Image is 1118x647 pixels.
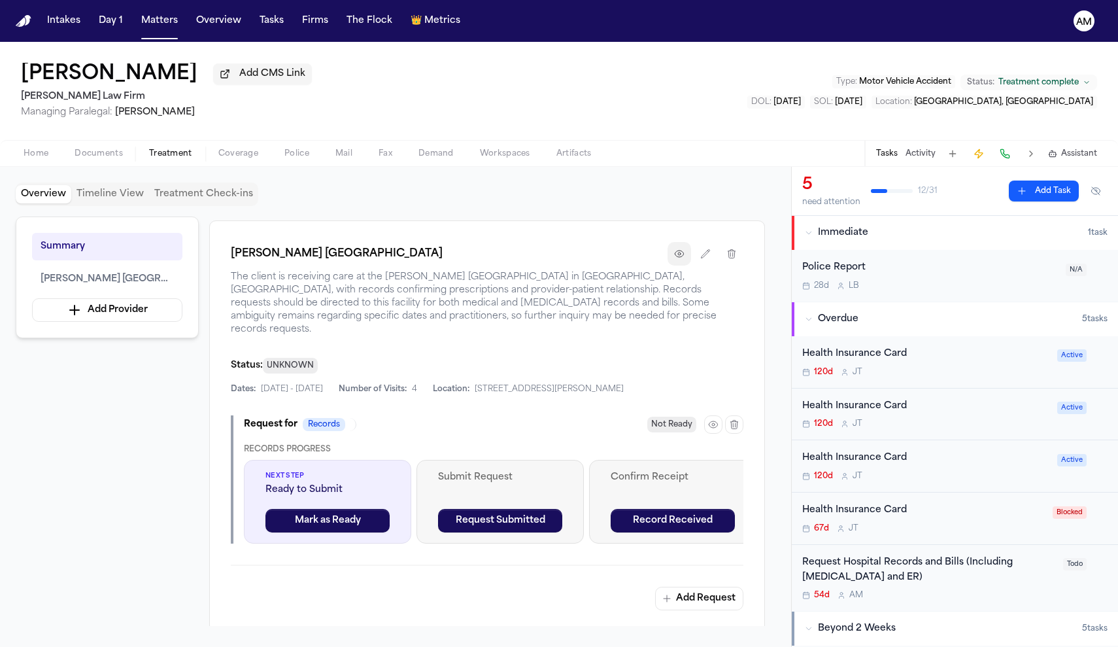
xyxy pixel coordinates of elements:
[960,75,1097,90] button: Change status from Treatment complete
[475,384,624,394] span: [STREET_ADDRESS][PERSON_NAME]
[814,98,833,106] span: SOL :
[814,281,829,291] span: 28d
[71,185,149,203] button: Timeline View
[231,246,443,262] h1: [PERSON_NAME] [GEOGRAPHIC_DATA]
[231,360,263,370] span: Status:
[93,9,128,33] button: Day 1
[832,75,955,88] button: Edit Type: Motor Vehicle Accident
[265,483,390,497] span: Ready to Submit
[1061,149,1097,159] span: Assistant
[814,471,833,481] span: 120d
[802,197,860,207] div: need attention
[876,149,898,159] button: Tasks
[254,9,289,33] button: Tasks
[773,98,801,106] span: [DATE]
[836,78,857,86] span: Type :
[647,417,696,432] span: Not Ready
[802,260,1058,275] div: Police Report
[872,96,1097,109] button: Edit Location: Fort Worth, TX
[906,149,936,159] button: Activity
[136,9,183,33] button: Matters
[875,98,912,106] span: Location :
[814,419,833,429] span: 120d
[655,587,743,610] button: Add Request
[1066,264,1087,276] span: N/A
[149,149,192,159] span: Treatment
[996,145,1014,163] button: Make a Call
[810,96,866,109] button: Edit SOL: 2027-03-18
[1063,558,1087,570] span: Todo
[24,149,48,159] span: Home
[21,107,112,117] span: Managing Paralegal:
[747,96,805,109] button: Edit DOL: 2025-03-18
[970,145,988,163] button: Create Immediate Task
[802,347,1049,362] div: Health Insurance Card
[297,9,333,33] button: Firms
[611,471,735,484] span: Confirm Receipt
[792,612,1118,646] button: Beyond 2 Weeks5tasks
[802,555,1055,586] div: Request Hospital Records and Bills (Including [MEDICAL_DATA] and ER)
[75,149,123,159] span: Documents
[967,77,994,88] span: Status:
[792,389,1118,441] div: Open task: Health Insurance Card
[998,77,1079,88] span: Treatment complete
[814,367,833,377] span: 120d
[213,63,312,84] button: Add CMS Link
[261,384,323,394] span: [DATE] - [DATE]
[231,271,743,336] span: The client is receiving care at the [PERSON_NAME] [GEOGRAPHIC_DATA] in [GEOGRAPHIC_DATA], [GEOGRA...
[480,149,530,159] span: Workspaces
[849,590,863,601] span: A M
[818,622,896,635] span: Beyond 2 Weeks
[853,367,862,377] span: J T
[853,471,862,481] span: J T
[802,451,1049,466] div: Health Insurance Card
[1048,149,1097,159] button: Assistant
[218,149,258,159] span: Coverage
[231,384,256,394] span: Dates:
[265,509,390,533] button: Mark as Ready
[611,509,735,533] button: Record Received
[751,98,771,106] span: DOL :
[802,175,860,196] div: 5
[1082,314,1108,324] span: 5 task s
[263,358,318,374] span: UNKNOWN
[438,509,562,533] button: Request Submitted
[244,418,297,431] span: Request for
[21,89,312,105] h2: [PERSON_NAME] Law Firm
[792,493,1118,545] div: Open task: Health Insurance Card
[802,503,1045,518] div: Health Insurance Card
[556,149,592,159] span: Artifacts
[853,419,862,429] span: J T
[943,145,962,163] button: Add Task
[412,384,417,394] span: 4
[21,63,197,86] button: Edit matter name
[418,149,454,159] span: Demand
[792,216,1118,250] button: Immediate1task
[115,107,195,117] span: [PERSON_NAME]
[284,149,309,159] span: Police
[16,15,31,27] a: Home
[859,78,951,86] span: Motor Vehicle Accident
[32,233,182,260] button: Summary
[835,98,862,106] span: [DATE]
[814,523,829,534] span: 67d
[244,446,331,453] span: Records Progress
[379,149,392,159] span: Fax
[405,9,466,33] button: crownMetrics
[814,590,830,601] span: 54d
[792,545,1118,612] div: Open task: Request Hospital Records and Bills (Including Radiology and ER)
[1057,349,1087,362] span: Active
[303,418,345,431] span: Records
[792,302,1118,336] button: Overdue5tasks
[191,9,246,33] button: Overview
[42,9,86,33] button: Intakes
[149,185,258,203] button: Treatment Check-ins
[21,63,197,86] h1: [PERSON_NAME]
[849,523,858,534] span: J T
[802,399,1049,414] div: Health Insurance Card
[1084,181,1108,201] button: Hide completed tasks (⌘⇧H)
